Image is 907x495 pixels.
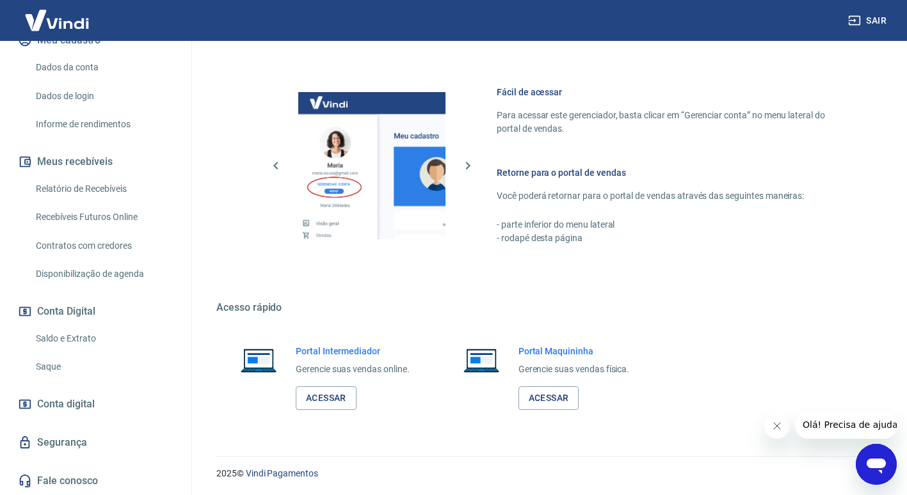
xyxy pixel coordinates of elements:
[232,345,285,375] img: Imagem de um notebook aberto
[497,166,846,179] h6: Retorne para o portal de vendas
[454,345,508,375] img: Imagem de um notebook aberto
[296,363,410,376] p: Gerencie suas vendas online.
[497,86,846,98] h6: Fácil de acessar
[37,395,95,413] span: Conta digital
[497,218,846,232] p: - parte inferior do menu lateral
[296,386,357,410] a: Acessar
[31,326,176,352] a: Saldo e Extrato
[497,189,846,203] p: Você poderá retornar para o portal de vendas através das seguintes maneiras:
[31,54,176,81] a: Dados da conta
[31,83,176,109] a: Dados de login
[296,345,410,357] h6: Portal Intermediador
[15,297,176,326] button: Conta Digital
[216,467,876,480] p: 2025 ©
[846,9,892,33] button: Sair
[497,109,846,136] p: Para acessar este gerenciador, basta clicar em “Gerenciar conta” no menu lateral do portal de ven...
[15,148,176,176] button: Meus recebíveis
[497,232,846,245] p: - rodapé desta página
[216,301,876,314] h5: Acesso rápido
[31,233,176,259] a: Contratos com credores
[8,9,108,19] span: Olá! Precisa de ajuda?
[15,467,176,495] a: Fale conosco
[31,111,176,137] a: Informe de rendimentos
[15,428,176,457] a: Segurança
[31,354,176,380] a: Saque
[298,92,445,239] img: Imagem da dashboard mostrando o botão de gerenciar conta na sidebar no lado esquerdo
[31,176,176,202] a: Relatório de Recebíveis
[246,468,318,478] a: Vindi Pagamentos
[518,386,579,410] a: Acessar
[795,411,897,439] iframe: Message from company
[15,390,176,418] a: Conta digital
[31,204,176,230] a: Recebíveis Futuros Online
[764,413,790,439] iframe: Close message
[856,444,897,485] iframe: Button to launch messaging window
[518,345,630,357] h6: Portal Maquininha
[518,363,630,376] p: Gerencie suas vendas física.
[15,1,99,40] img: Vindi
[31,261,176,287] a: Disponibilização de agenda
